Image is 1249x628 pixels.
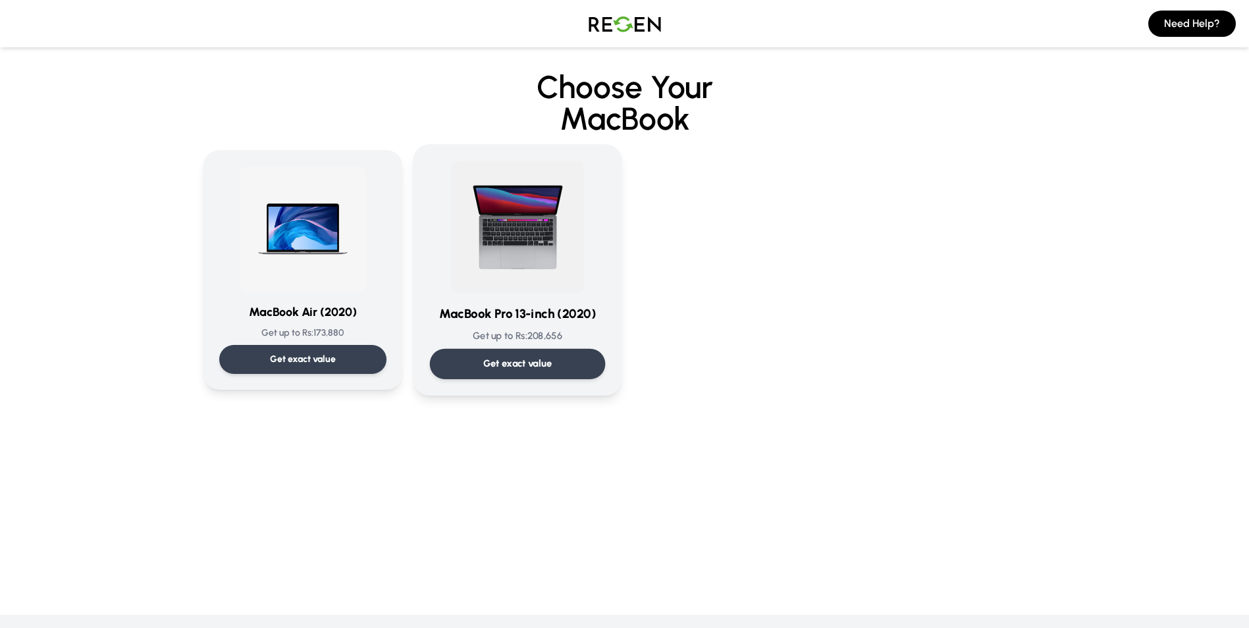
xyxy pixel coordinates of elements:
span: MacBook [132,103,1117,134]
h3: MacBook Pro 13-inch (2020) [429,305,605,324]
button: Need Help? [1148,11,1236,37]
p: Get up to Rs: 173,880 [219,327,386,340]
img: MacBook Pro 13-inch (2020) [451,161,584,294]
span: Choose Your [537,68,713,106]
p: Get exact value [270,353,336,366]
h3: MacBook Air (2020) [219,303,386,321]
p: Get exact value [483,357,552,371]
p: Get up to Rs: 208,656 [429,329,605,343]
img: MacBook Air (2020) [240,166,366,292]
img: Logo [579,5,671,42]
